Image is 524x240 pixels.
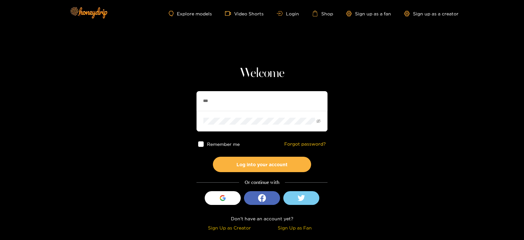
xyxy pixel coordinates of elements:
[225,10,264,16] a: Video Shorts
[316,119,321,123] span: eye-invisible
[284,141,326,147] a: Forgot password?
[277,11,299,16] a: Login
[264,224,326,231] div: Sign Up as Fan
[207,142,240,147] span: Remember me
[198,224,260,231] div: Sign Up as Creator
[346,11,391,16] a: Sign up as a fan
[404,11,458,16] a: Sign up as a creator
[196,66,327,81] h1: Welcome
[213,157,311,172] button: Log into your account
[169,11,212,16] a: Explore models
[196,179,327,186] div: Or continue with
[312,10,333,16] a: Shop
[225,10,234,16] span: video-camera
[196,215,327,222] div: Don't have an account yet?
